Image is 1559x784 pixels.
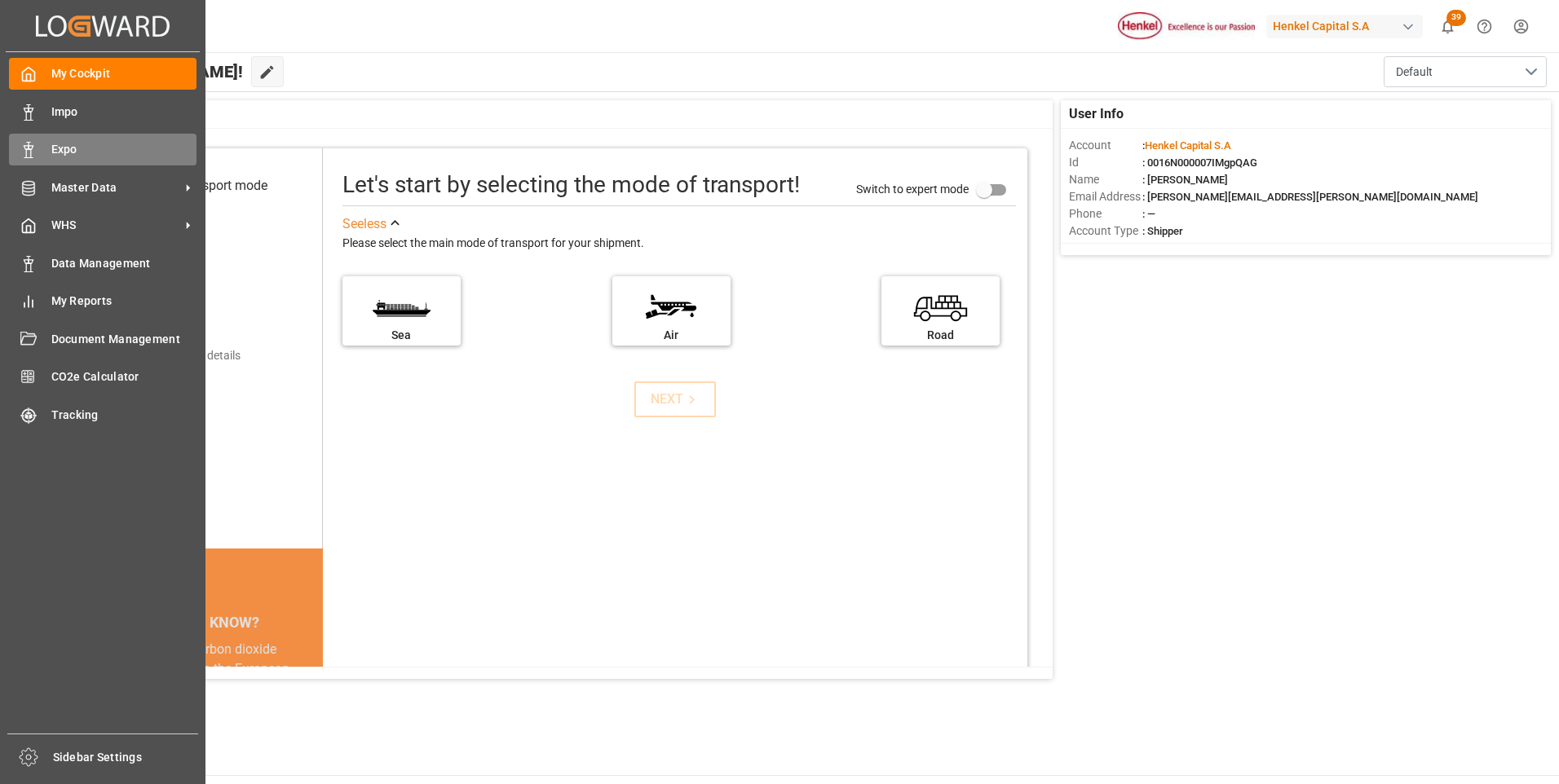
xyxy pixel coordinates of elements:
a: CO2e Calculator [9,361,197,393]
div: Road [890,327,991,344]
span: Default [1396,64,1433,81]
span: : — [1142,208,1155,220]
a: Tracking [9,399,197,430]
span: : [1142,139,1231,152]
span: CO2e Calculator [51,368,197,385]
a: Expo [9,134,197,165]
a: My Cockpit [9,58,197,90]
span: Id [1069,154,1142,171]
div: Let's start by selecting the mode of transport! [342,168,800,202]
span: Henkel Capital S.A [1145,139,1231,152]
a: Document Management [9,323,197,355]
span: User Info [1069,104,1124,124]
a: Data Management [9,247,197,279]
div: See less [342,214,386,234]
span: Master Data [51,179,180,196]
button: Henkel Capital S.A [1266,11,1429,42]
button: next slide / item [300,640,323,738]
span: Phone [1069,205,1142,222]
button: show 39 new notifications [1429,8,1466,45]
span: Sidebar Settings [53,749,199,766]
div: NEXT [651,390,700,409]
span: Name [1069,171,1142,188]
span: Document Management [51,331,197,348]
span: Impo [51,104,197,121]
img: Henkel%20logo.jpg_1689854090.jpg [1118,12,1255,41]
span: Data Management [51,255,197,272]
div: Please select the main mode of transport for your shipment. [342,234,1016,253]
span: WHS [51,217,180,234]
button: NEXT [634,381,716,417]
span: : 0016N000007IMgpQAG [1142,156,1257,169]
a: My Reports [9,285,197,317]
span: : [PERSON_NAME][EMAIL_ADDRESS][PERSON_NAME][DOMAIN_NAME] [1142,191,1478,203]
a: Impo [9,95,197,127]
span: 39 [1446,10,1466,26]
span: Account Type [1069,222,1142,240]
span: Email Address [1069,188,1142,205]
span: Expo [51,141,197,158]
div: Sea [351,327,453,344]
span: : Shipper [1142,225,1183,237]
span: Hello [PERSON_NAME]! [68,56,243,87]
span: Switch to expert mode [856,182,969,195]
button: Help Center [1466,8,1503,45]
div: Air [621,327,722,344]
span: Tracking [51,407,197,424]
div: Add shipping details [139,347,241,364]
span: Account [1069,137,1142,154]
div: Henkel Capital S.A [1266,15,1423,38]
button: open menu [1384,56,1547,87]
span: My Cockpit [51,65,197,82]
span: : [PERSON_NAME] [1142,174,1228,186]
span: My Reports [51,293,197,310]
